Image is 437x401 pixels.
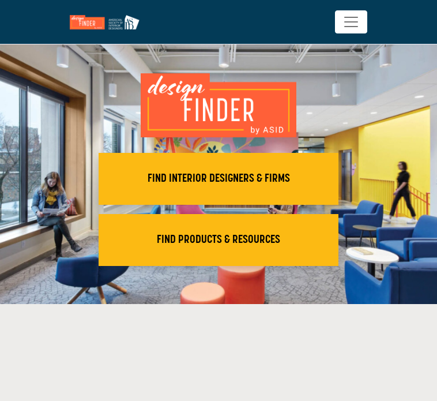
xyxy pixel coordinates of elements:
[141,73,296,137] img: image
[102,172,335,186] h2: FIND INTERIOR DESIGNERS & FIRMS
[335,10,367,33] button: Toggle navigation
[99,214,338,266] button: FIND PRODUCTS & RESOURCES
[99,153,338,205] button: FIND INTERIOR DESIGNERS & FIRMS
[70,15,145,29] img: Site Logo
[102,233,335,247] h2: FIND PRODUCTS & RESOURCES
